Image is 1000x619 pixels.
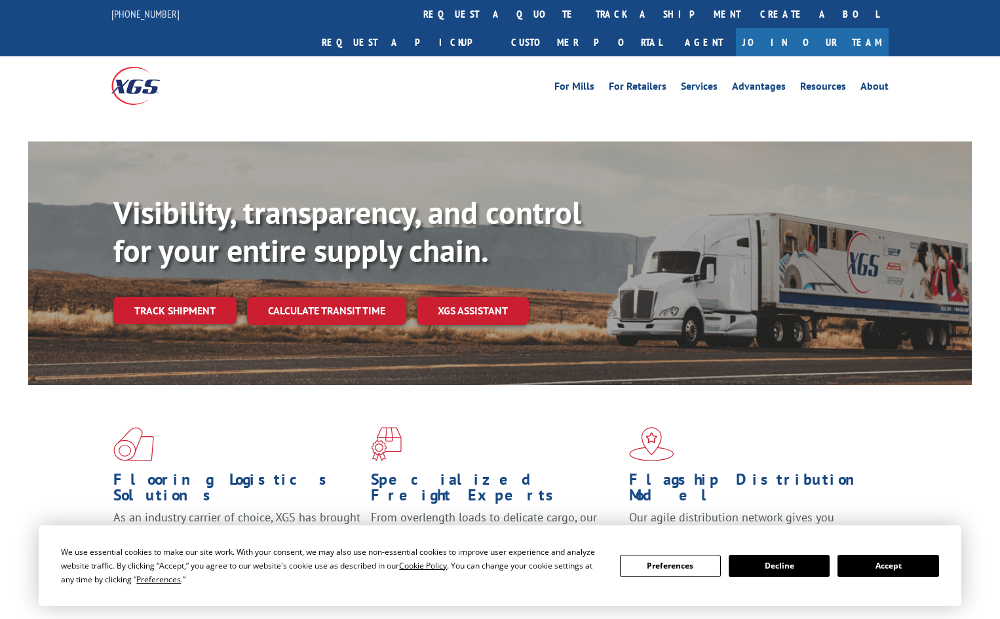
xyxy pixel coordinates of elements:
a: For Retailers [609,81,666,96]
span: Our agile distribution network gives you nationwide inventory management on demand. [629,510,870,540]
a: About [860,81,889,96]
div: Cookie Consent Prompt [39,525,961,606]
button: Accept [837,555,938,577]
a: [PHONE_NUMBER] [111,7,180,20]
span: As an industry carrier of choice, XGS has brought innovation and dedication to flooring logistics... [113,510,360,556]
p: From overlength loads to delicate cargo, our experienced staff knows the best way to move your fr... [371,510,619,568]
a: Request a pickup [312,28,501,56]
span: Cookie Policy [399,560,447,571]
div: We use essential cookies to make our site work. With your consent, we may also use non-essential ... [61,545,604,586]
button: Preferences [620,555,721,577]
h1: Specialized Freight Experts [371,472,619,510]
a: For Mills [554,81,594,96]
a: Services [681,81,718,96]
a: Track shipment [113,297,237,324]
a: Join Our Team [736,28,889,56]
img: xgs-icon-flagship-distribution-model-red [629,427,674,461]
a: Agent [672,28,736,56]
a: Advantages [732,81,786,96]
a: XGS ASSISTANT [417,297,529,325]
button: Decline [729,555,830,577]
a: Resources [800,81,846,96]
b: Visibility, transparency, and control for your entire supply chain. [113,192,581,271]
a: Calculate transit time [247,297,406,325]
h1: Flooring Logistics Solutions [113,472,361,510]
img: xgs-icon-total-supply-chain-intelligence-red [113,427,154,461]
a: Customer Portal [501,28,672,56]
span: Preferences [136,574,181,585]
img: xgs-icon-focused-on-flooring-red [371,427,402,461]
h1: Flagship Distribution Model [629,472,877,510]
